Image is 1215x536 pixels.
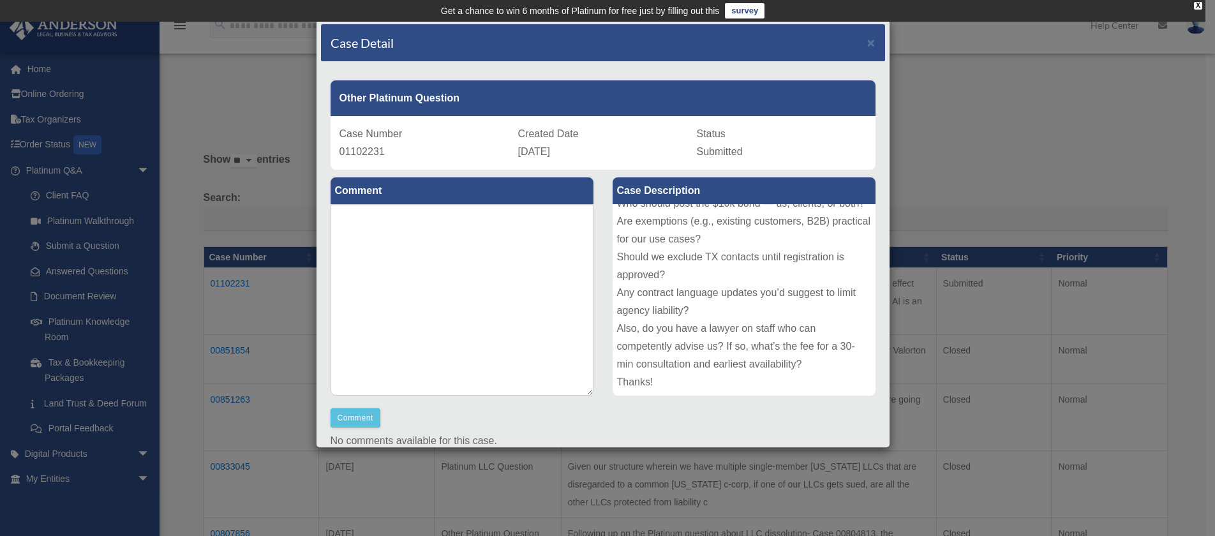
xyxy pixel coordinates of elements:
[1194,2,1202,10] div: close
[518,128,579,139] span: Created Date
[867,35,876,50] span: ×
[613,177,876,204] label: Case Description
[441,3,720,19] div: Get a chance to win 6 months of Platinum for free just by filling out this
[331,177,593,204] label: Comment
[697,146,743,157] span: Submitted
[331,432,876,450] p: No comments available for this case.
[331,408,381,428] button: Comment
[725,3,764,19] a: survey
[867,36,876,49] button: Close
[331,34,394,52] h4: Case Detail
[697,128,726,139] span: Status
[339,146,385,157] span: 01102231
[518,146,550,157] span: [DATE]
[331,80,876,116] div: Other Platinum Question
[613,204,876,396] div: Hi [PERSON_NAME] Team, [US_STATE]’s new telemarketing law (SB 140) takes effect [DATE], covering ...
[339,128,403,139] span: Case Number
